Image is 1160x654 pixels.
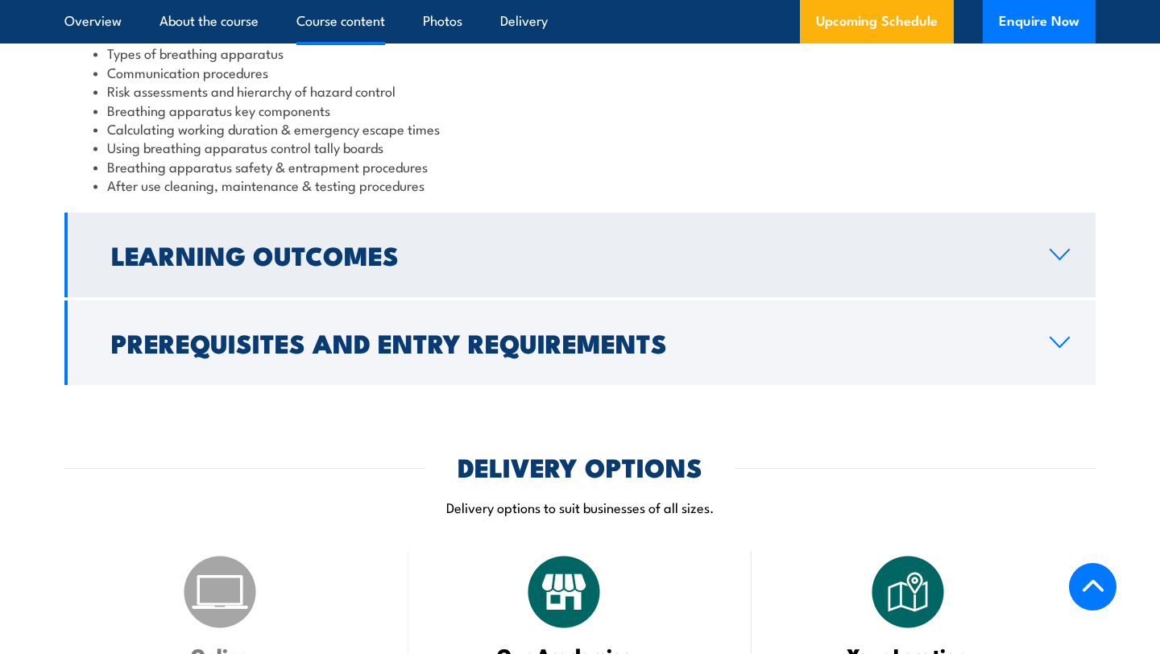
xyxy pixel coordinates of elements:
[93,138,1067,156] li: Using breathing apparatus control tally boards
[93,43,1067,62] li: Types of breathing apparatus
[64,213,1096,297] a: Learning Outcomes
[93,101,1067,119] li: Breathing apparatus key components
[93,63,1067,81] li: Communication procedures
[93,176,1067,194] li: After use cleaning, maintenance & testing procedures
[93,157,1067,176] li: Breathing apparatus safety & entrapment procedures
[458,455,702,478] h2: DELIVERY OPTIONS
[93,81,1067,100] li: Risk assessments and hierarchy of hazard control
[111,331,1024,354] h2: Prerequisites and Entry Requirements
[111,243,1024,266] h2: Learning Outcomes
[64,498,1096,516] p: Delivery options to suit businesses of all sizes.
[64,300,1096,385] a: Prerequisites and Entry Requirements
[93,119,1067,138] li: Calculating working duration & emergency escape times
